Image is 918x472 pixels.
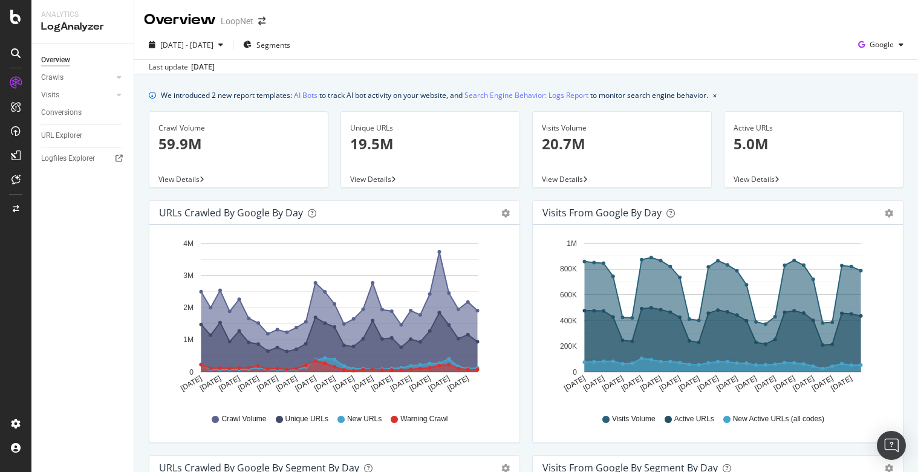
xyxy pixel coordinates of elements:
a: Overview [41,54,125,66]
div: URL Explorer [41,129,82,142]
text: [DATE] [658,374,682,393]
svg: A chart. [159,234,506,402]
div: Last update [149,62,215,73]
div: URLs Crawled by Google by day [159,207,303,219]
a: Search Engine Behavior: Logs Report [464,89,588,102]
text: [DATE] [313,374,337,393]
text: [DATE] [696,374,720,393]
p: 19.5M [350,134,510,154]
div: gear [885,209,893,218]
text: [DATE] [639,374,663,393]
text: 400K [560,317,577,325]
text: 0 [573,368,577,377]
a: Conversions [41,106,125,119]
div: Overview [41,54,70,66]
div: LogAnalyzer [41,20,124,34]
text: 2M [183,303,194,312]
button: close banner [710,86,720,104]
span: Unique URLs [285,414,328,424]
div: info banner [149,89,903,102]
div: arrow-right-arrow-left [258,17,265,25]
div: Crawl Volume [158,123,319,134]
div: Visits from Google by day [542,207,662,219]
text: [DATE] [275,374,299,393]
text: [DATE] [255,374,279,393]
text: 1M [183,336,194,344]
text: [DATE] [236,374,261,393]
span: New URLs [347,414,382,424]
p: 5.0M [734,134,894,154]
a: Crawls [41,71,113,84]
p: 20.7M [542,134,702,154]
span: View Details [350,174,391,184]
span: Visits Volume [612,414,656,424]
text: [DATE] [830,374,854,393]
text: 1M [567,239,577,248]
text: [DATE] [217,374,241,393]
text: [DATE] [715,374,740,393]
text: [DATE] [408,374,432,393]
div: gear [501,209,510,218]
span: View Details [542,174,583,184]
span: View Details [734,174,775,184]
span: [DATE] - [DATE] [160,40,213,50]
div: LoopNet [221,15,253,27]
a: Logfiles Explorer [41,152,125,165]
text: [DATE] [332,374,356,393]
div: Visits Volume [542,123,702,134]
text: [DATE] [562,374,587,393]
span: New Active URLs (all codes) [733,414,824,424]
span: View Details [158,174,200,184]
button: [DATE] - [DATE] [144,35,228,54]
text: [DATE] [351,374,375,393]
button: Google [853,35,908,54]
a: AI Bots [294,89,317,102]
text: 600K [560,291,577,299]
text: [DATE] [772,374,796,393]
text: [DATE] [389,374,413,393]
span: Segments [256,40,290,50]
div: Logfiles Explorer [41,152,95,165]
div: Conversions [41,106,82,119]
a: Visits [41,89,113,102]
text: [DATE] [198,374,223,393]
text: 3M [183,271,194,280]
text: [DATE] [179,374,203,393]
span: Warning Crawl [400,414,448,424]
div: Open Intercom Messenger [877,431,906,460]
text: [DATE] [620,374,644,393]
text: 200K [560,342,577,351]
text: [DATE] [754,374,778,393]
text: [DATE] [734,374,758,393]
text: [DATE] [677,374,701,393]
text: [DATE] [427,374,451,393]
text: [DATE] [370,374,394,393]
text: [DATE] [810,374,835,393]
p: 59.9M [158,134,319,154]
svg: A chart. [542,234,889,402]
div: Crawls [41,71,63,84]
div: Overview [144,10,216,30]
text: 800K [560,265,577,274]
button: Segments [238,35,295,54]
div: We introduced 2 new report templates: to track AI bot activity on your website, and to monitor se... [161,89,708,102]
div: [DATE] [191,62,215,73]
text: [DATE] [792,374,816,393]
text: 0 [189,368,194,377]
text: [DATE] [582,374,606,393]
div: Unique URLs [350,123,510,134]
text: 4M [183,239,194,248]
div: Visits [41,89,59,102]
text: [DATE] [293,374,317,393]
text: [DATE] [601,374,625,393]
span: Crawl Volume [221,414,266,424]
a: URL Explorer [41,129,125,142]
div: Analytics [41,10,124,20]
text: [DATE] [446,374,470,393]
span: Google [870,39,894,50]
div: Active URLs [734,123,894,134]
span: Active URLs [674,414,714,424]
